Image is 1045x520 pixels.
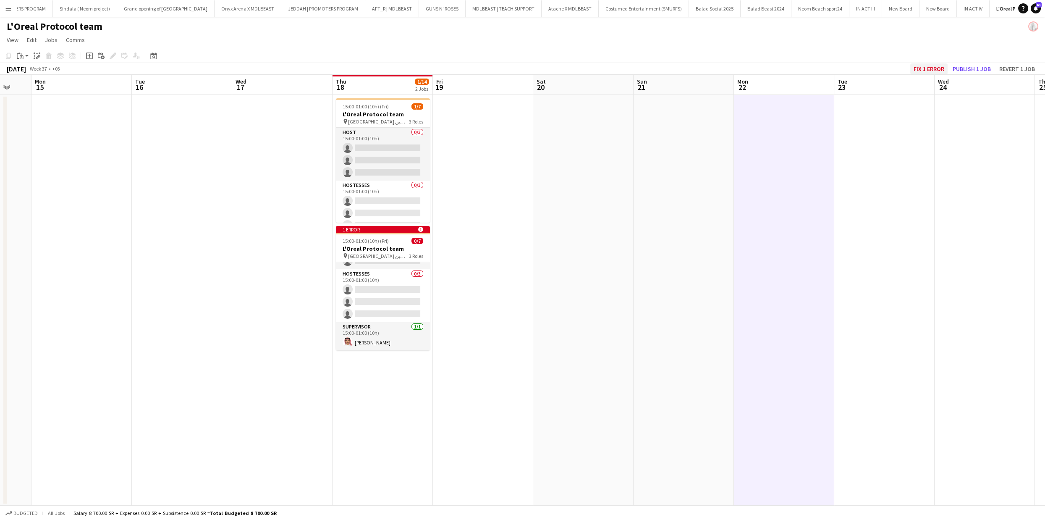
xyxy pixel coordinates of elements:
[4,509,39,518] button: Budgeted
[234,82,246,92] span: 17
[836,82,847,92] span: 23
[957,0,990,17] button: IN ACT IV
[537,78,546,85] span: Sat
[46,510,66,516] span: All jobs
[1036,2,1042,8] span: 61
[542,0,599,17] button: Atache X MDLBEAST
[741,0,791,17] button: Balad Beast 2024
[336,110,430,118] h3: L'Oreal Protocol team
[13,510,38,516] span: Budgeted
[938,78,949,85] span: Wed
[637,78,647,85] span: Sun
[28,66,49,72] span: Week 37
[35,78,46,85] span: Mon
[348,253,409,259] span: [GEOGRAPHIC_DATA] بحطين 📍
[419,0,466,17] button: GUNS N' ROSES
[336,269,430,322] app-card-role: HOSTESSES0/315:00-01:00 (10h)
[336,245,430,252] h3: L'Oreal Protocol team
[949,63,994,74] button: Publish 1 job
[435,82,443,92] span: 19
[336,98,430,223] app-job-card: 15:00-01:00 (10h) (Fri)1/7L'Oreal Protocol team [GEOGRAPHIC_DATA] بحطين 📍3 RolesHOST0/315:00-01:0...
[236,78,246,85] span: Wed
[336,322,430,351] app-card-role: Supervisor1/115:00-01:00 (10h)[PERSON_NAME]
[415,86,429,92] div: 2 Jobs
[210,510,277,516] span: Total Budgeted 8 700.00 SR
[1031,3,1041,13] a: 61
[411,103,423,110] span: 1/7
[34,82,46,92] span: 15
[53,0,117,17] button: Sindala ( Neom project)
[919,0,957,17] button: New Board
[336,181,430,234] app-card-role: HOSTESSES0/315:00-01:00 (10h)
[466,0,542,17] button: MDLBEAST | TEACH SUPPORT
[409,118,423,125] span: 3 Roles
[24,34,40,45] a: Edit
[409,253,423,259] span: 3 Roles
[348,118,409,125] span: [GEOGRAPHIC_DATA] بحطين 📍
[27,36,37,44] span: Edit
[1028,21,1038,32] app-user-avatar: Ali Shamsan
[535,82,546,92] span: 20
[336,226,430,233] div: 1 error
[343,238,389,244] span: 15:00-01:00 (10h) (Fri)
[838,78,847,85] span: Tue
[66,36,85,44] span: Comms
[411,238,423,244] span: 0/7
[849,0,882,17] button: IN ACT III
[636,82,647,92] span: 21
[42,34,61,45] a: Jobs
[7,65,26,73] div: [DATE]
[436,78,443,85] span: Fri
[3,34,22,45] a: View
[736,82,748,92] span: 22
[910,63,948,74] button: Fix 1 error
[45,36,58,44] span: Jobs
[215,0,281,17] button: Onyx Arena X MDLBEAST
[135,78,145,85] span: Tue
[937,82,949,92] span: 24
[737,78,748,85] span: Mon
[365,0,419,17] button: AFT_R | MDLBEAST
[343,103,389,110] span: 15:00-01:00 (10h) (Fri)
[415,79,429,85] span: 1/14
[281,0,365,17] button: JEDDAH | PROMOTERS PROGRAM
[7,20,102,33] h1: L'Oreal Protocol team
[7,36,18,44] span: View
[599,0,689,17] button: Costumed Entertainment (SMURFS)
[336,226,430,350] app-job-card: 1 error 15:00-01:00 (10h) (Fri)0/7L'Oreal Protocol team [GEOGRAPHIC_DATA] بحطين 📍3 Roles15:00-01:...
[336,78,346,85] span: Thu
[791,0,849,17] button: Neom Beach sport24
[73,510,277,516] div: Salary 8 700.00 SR + Expenses 0.00 SR + Subsistence 0.00 SR =
[134,82,145,92] span: 16
[689,0,741,17] button: Balad Social 2025
[996,63,1038,74] button: Revert 1 job
[882,0,919,17] button: New Board
[335,82,346,92] span: 18
[52,66,60,72] div: +03
[336,128,430,181] app-card-role: HOST0/315:00-01:00 (10h)
[117,0,215,17] button: Grand opening of [GEOGRAPHIC_DATA]
[63,34,88,45] a: Comms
